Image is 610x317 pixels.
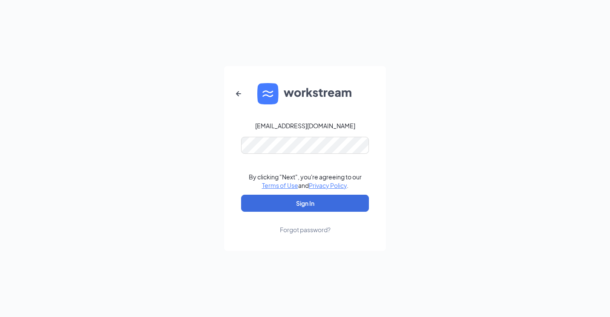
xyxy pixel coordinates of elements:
[280,212,331,234] a: Forgot password?
[233,89,244,99] svg: ArrowLeftNew
[280,225,331,234] div: Forgot password?
[257,83,353,104] img: WS logo and Workstream text
[255,121,355,130] div: [EMAIL_ADDRESS][DOMAIN_NAME]
[262,182,298,189] a: Terms of Use
[228,84,249,104] button: ArrowLeftNew
[309,182,347,189] a: Privacy Policy
[241,195,369,212] button: Sign In
[249,173,362,190] div: By clicking "Next", you're agreeing to our and .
